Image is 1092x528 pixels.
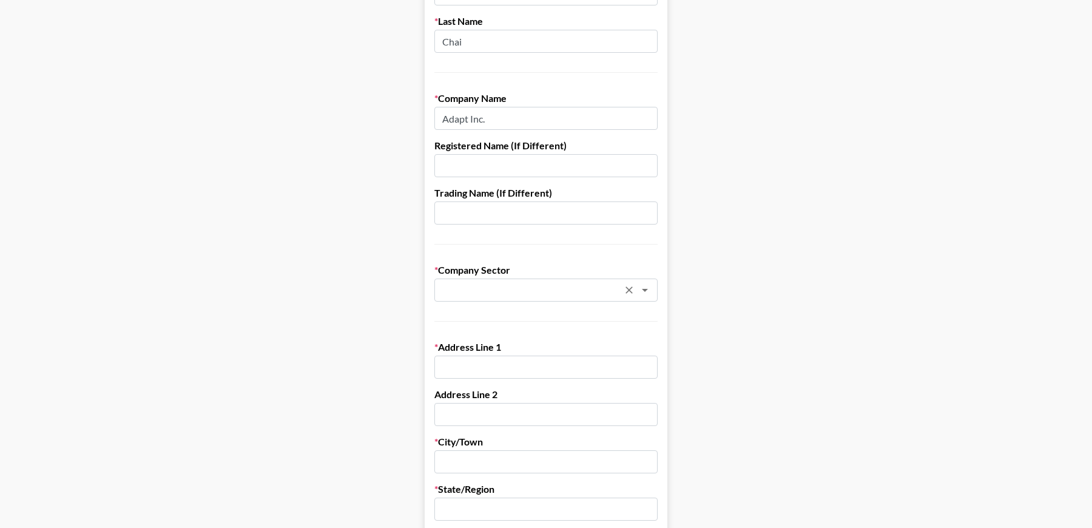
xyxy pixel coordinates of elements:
[434,264,658,276] label: Company Sector
[434,341,658,353] label: Address Line 1
[434,92,658,104] label: Company Name
[434,187,658,199] label: Trading Name (If Different)
[636,282,653,299] button: Open
[434,388,658,401] label: Address Line 2
[434,436,658,448] label: City/Town
[434,140,658,152] label: Registered Name (If Different)
[434,15,658,27] label: Last Name
[434,483,658,495] label: State/Region
[621,282,638,299] button: Clear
